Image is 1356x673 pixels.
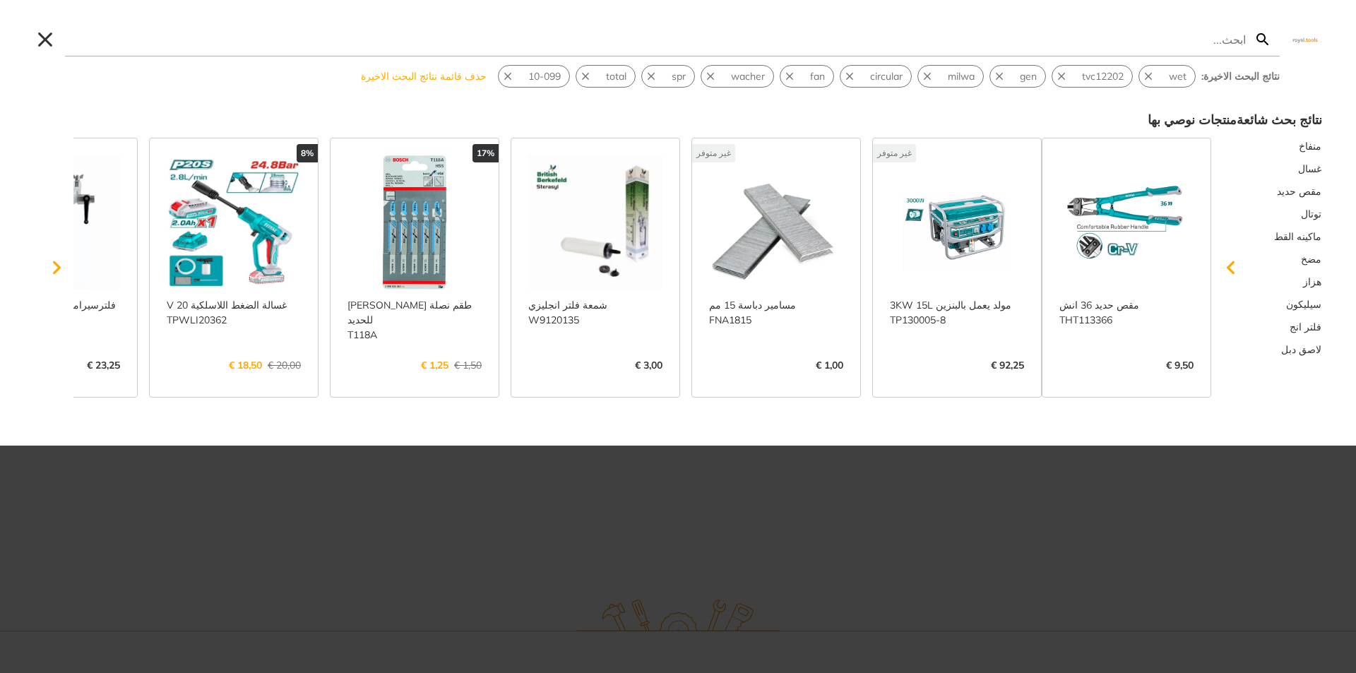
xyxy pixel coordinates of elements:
[1237,203,1322,225] div: Suggestion: توتال
[1288,36,1322,42] img: Close
[42,254,71,282] svg: Scroll right
[1237,248,1322,270] button: Select suggestion: مضخ
[1298,162,1321,177] span: غسال
[917,65,984,88] div: Suggestion: milwa
[840,66,862,87] button: Remove suggestion: circular
[579,70,592,83] svg: Remove suggestion: total
[1237,180,1322,203] div: Suggestion: مقص حديد
[701,65,774,88] div: Suggestion: wacher
[1237,270,1322,293] div: Suggestion: هزاز
[783,70,796,83] svg: Remove suggestion: fan
[520,66,569,87] button: Select suggestion: 10-099
[672,69,686,84] span: spr
[501,70,514,83] svg: Remove suggestion: 10-099
[499,66,520,87] button: Remove suggestion: 10-099
[862,66,911,87] button: Select suggestion: circular
[1052,66,1073,87] button: Remove suggestion: tvc12202
[355,65,492,88] button: حذف قائمة نتائج البحث الاخيرة
[780,66,802,87] button: Remove suggestion: fan
[731,69,765,84] span: wacher
[1299,139,1321,154] span: منفاخ
[1217,254,1245,282] svg: Scroll left
[810,69,825,84] span: fan
[1237,157,1322,180] button: Select suggestion: غسال
[1237,203,1322,225] button: Select suggestion: توتال
[1160,66,1195,87] button: Select suggestion: wet
[1237,293,1322,316] button: Select suggestion: سيليكون
[918,66,939,87] button: Remove suggestion: milwa
[1237,293,1322,316] div: Suggestion: سيليكون
[1020,69,1037,84] span: gen
[840,65,912,88] div: Suggestion: circular
[990,66,1011,87] button: Remove suggestion: gen
[1201,69,1280,84] div: نتائج البحث الاخيرة:
[870,69,903,84] span: circular
[1011,66,1045,87] button: Select suggestion: gen
[576,66,597,87] button: Remove suggestion: total
[1139,66,1160,87] button: Remove suggestion: wet
[704,70,717,83] svg: Remove suggestion: wacher
[1237,316,1322,338] div: Suggestion: فلتر انج
[472,144,499,162] div: 17%
[641,65,695,88] div: Suggestion: spr
[1169,69,1186,84] span: wet
[692,144,735,162] div: غير متوفر
[1237,135,1322,157] div: Suggestion: منفاخ
[642,66,663,87] button: Remove suggestion: spr
[576,65,636,88] div: Suggestion: total
[921,70,934,83] svg: Remove suggestion: milwa
[1055,70,1068,83] svg: Remove suggestion: tvc12202
[1237,248,1322,270] div: Suggestion: مضخ
[1082,69,1124,84] span: tvc12202
[297,144,318,162] div: 8%
[65,23,1246,56] input: ابحث...
[1237,157,1322,180] div: Suggestion: غسال
[1237,338,1322,361] button: Select suggestion: لاصق دبل
[802,66,833,87] button: Select suggestion: fan
[1237,316,1322,338] button: Select suggestion: فلتر انج
[843,70,856,83] svg: Remove suggestion: circular
[1254,31,1271,48] svg: Search
[1138,65,1196,88] div: Suggestion: wet
[1237,338,1322,361] div: Suggestion: لاصق دبل
[1277,184,1321,199] span: مقص حديد
[1142,70,1155,83] svg: Remove suggestion: wet
[1237,110,1322,129] div: نتائج بحث شائعة
[1237,270,1322,293] button: Select suggestion: هزاز
[993,70,1006,83] svg: Remove suggestion: gen
[597,66,635,87] button: Select suggestion: total
[1073,66,1132,87] button: Select suggestion: tvc12202
[1237,225,1322,248] div: Suggestion: ماكينه القط
[701,66,722,87] button: Remove suggestion: wacher
[663,66,694,87] button: Select suggestion: spr
[780,65,834,88] div: Suggestion: fan
[1303,275,1321,290] span: هزاز
[1052,65,1133,88] div: Suggestion: tvc12202
[1237,225,1322,248] button: Select suggestion: ماكينه القط
[498,65,570,88] div: Suggestion: 10-099
[606,69,626,84] span: total
[34,28,56,51] button: Close
[1237,180,1322,203] button: Select suggestion: مقص حديد
[939,66,983,87] button: Select suggestion: milwa
[645,70,658,83] svg: Remove suggestion: spr
[1274,230,1321,244] span: ماكينه القط
[989,65,1046,88] div: Suggestion: gen
[1281,343,1321,357] span: لاصق دبل
[722,66,773,87] button: Select suggestion: wacher
[528,69,561,84] span: 10-099
[1301,252,1321,267] span: مضخ
[873,144,916,162] div: غير متوفر
[948,69,975,84] span: milwa
[1286,297,1321,312] span: سيليكون
[1301,207,1321,222] span: توتال
[79,110,1237,129] div: منتجات نوصي بها
[1290,320,1321,335] span: فلتر انج
[1237,135,1322,157] button: Select suggestion: منفاخ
